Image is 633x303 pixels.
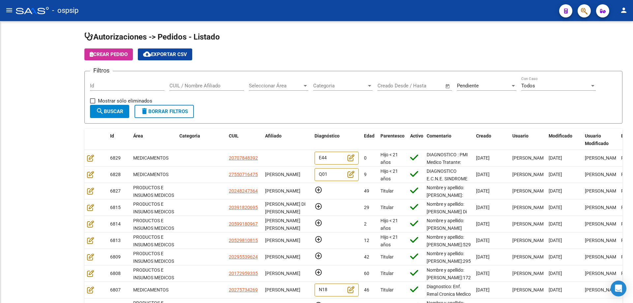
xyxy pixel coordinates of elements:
span: [PERSON_NAME] [PERSON_NAME] [265,218,300,231]
span: Autorizaciones -> Pedidos - Listado [84,32,220,42]
span: Nombre y apellido: [PERSON_NAME] Di [PERSON_NAME] Dni:39182069 Hospital Italiano [PERSON_NAME] de... [427,201,468,252]
mat-icon: add_circle_outline [315,219,322,227]
div: Q01 [315,168,359,181]
span: [PERSON_NAME] [585,271,620,276]
span: Comentario [427,133,451,138]
span: 2 [364,221,367,227]
span: Buscar [96,108,123,114]
span: Hijo < 21 años [380,168,398,181]
span: [PERSON_NAME] [585,188,620,194]
span: 12 [364,238,369,243]
mat-icon: search [96,107,104,115]
span: PRODUCTOS E INSUMOS MEDICOS [133,267,174,280]
span: MEDICAMENTOS [133,172,168,177]
span: [DATE] [549,254,562,259]
span: [DATE] [476,271,490,276]
span: Edad [364,133,375,138]
span: Parentesco [380,133,405,138]
mat-icon: add_circle_outline [315,235,322,243]
input: End date [405,83,437,89]
span: PRODUCTOS E INSUMOS MEDICOS [133,185,174,198]
span: Creado [476,133,491,138]
span: Categoria [313,83,367,89]
h3: Filtros [90,66,113,75]
span: [PERSON_NAME] [265,271,300,276]
span: Hijo < 21 años [380,234,398,247]
span: [PERSON_NAME] [512,155,548,161]
div: N18 [315,284,359,296]
span: 27550716475 [229,172,258,177]
span: Id [110,133,114,138]
span: 6828 [110,172,121,177]
datatable-header-cell: Parentesco [378,129,407,151]
span: [DATE] [549,205,562,210]
span: 20707848392 [229,155,258,161]
span: PRODUCTOS E INSUMOS MEDICOS [133,251,174,264]
span: CUIL [229,133,239,138]
span: PRODUCTOS E INSUMOS MEDICOS [133,234,174,247]
span: [PERSON_NAME] [512,287,548,292]
span: [PERSON_NAME] [512,172,548,177]
span: [PERSON_NAME] [585,287,620,292]
span: 6827 [110,188,121,194]
span: Borrar Filtros [140,108,188,114]
span: [PERSON_NAME] [585,205,620,210]
datatable-header-cell: Id [107,129,131,151]
mat-icon: add_circle_outline [315,252,322,260]
mat-icon: person [620,6,628,14]
datatable-header-cell: Diagnóstico [312,129,361,151]
span: Titular [380,271,394,276]
div: E44 [315,152,359,165]
span: [DATE] [549,155,562,161]
span: PRODUCTOS E INSUMOS MEDICOS [133,218,174,231]
span: [PERSON_NAME] [265,287,300,292]
span: Mostrar sólo eliminados [98,97,152,105]
span: [PERSON_NAME] [512,254,548,259]
span: 6808 [110,271,121,276]
span: [DATE] [476,221,490,227]
datatable-header-cell: Comentario [424,129,473,151]
span: [PERSON_NAME] DI [PERSON_NAME] [265,201,306,214]
input: Start date [377,83,399,89]
span: [PERSON_NAME] [585,254,620,259]
span: Hijo < 21 años [380,152,398,165]
mat-icon: cloud_download [143,50,151,58]
span: 46 [364,287,369,292]
span: Titular [380,254,394,259]
span: MEDICAMENTOS [133,287,168,292]
datatable-header-cell: Categoria [177,129,226,151]
span: Seleccionar Área [249,83,302,89]
span: Exportar CSV [143,51,187,57]
span: Nombre y apellido: [PERSON_NAME]:29553962 Diagnostico: [MEDICAL_DATA] [427,251,484,279]
span: 29 [364,205,369,210]
span: [DATE] [476,188,490,194]
span: Nombre y apellido: [PERSON_NAME]: [PHONE_NUMBER] Teléfono de contacto: [PHONE_NUMBER] [427,185,470,220]
mat-icon: menu [5,6,13,14]
span: 20529810815 [229,238,258,243]
span: Modificado [549,133,572,138]
button: Exportar CSV [138,48,192,60]
datatable-header-cell: Afiliado [262,129,312,151]
button: Open calendar [444,82,452,90]
span: 6829 [110,155,121,161]
span: [PERSON_NAME] [265,238,300,243]
button: Crear Pedido [84,48,133,60]
span: 6807 [110,287,121,292]
datatable-header-cell: Usuario [510,129,546,151]
span: [DATE] [476,254,490,259]
span: MEDICAMENTOS [133,155,168,161]
span: Usuario Modificado [585,133,609,146]
mat-icon: add_circle_outline [315,268,322,276]
span: [PERSON_NAME] [585,155,620,161]
span: [DATE] [476,172,490,177]
span: 6809 [110,254,121,259]
span: [PERSON_NAME] [265,172,300,177]
span: PRODUCTOS E INSUMOS MEDICOS [133,201,174,214]
span: 9 [364,172,367,177]
button: Borrar Filtros [135,105,194,118]
span: Titular [380,188,394,194]
span: 20172959335 [229,271,258,276]
span: 6813 [110,238,121,243]
span: [PERSON_NAME] [512,221,548,227]
span: [DATE] [476,287,490,292]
